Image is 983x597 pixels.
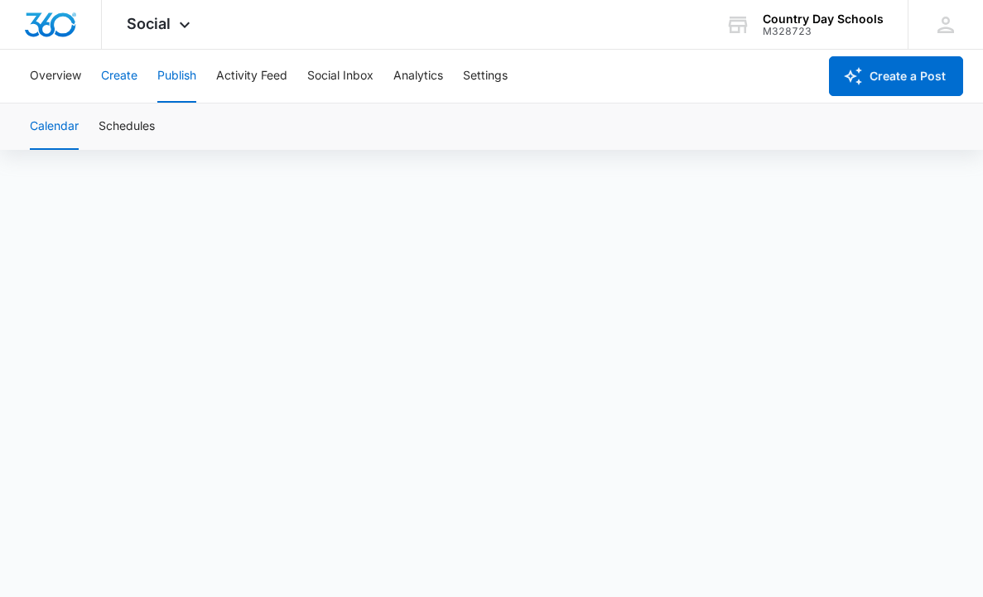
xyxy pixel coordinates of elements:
[829,56,963,96] button: Create a Post
[101,50,137,103] button: Create
[393,50,443,103] button: Analytics
[127,15,171,32] span: Social
[216,50,287,103] button: Activity Feed
[763,12,884,26] div: account name
[157,50,196,103] button: Publish
[30,104,79,150] button: Calendar
[763,26,884,37] div: account id
[307,50,373,103] button: Social Inbox
[99,104,155,150] button: Schedules
[463,50,508,103] button: Settings
[30,50,81,103] button: Overview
